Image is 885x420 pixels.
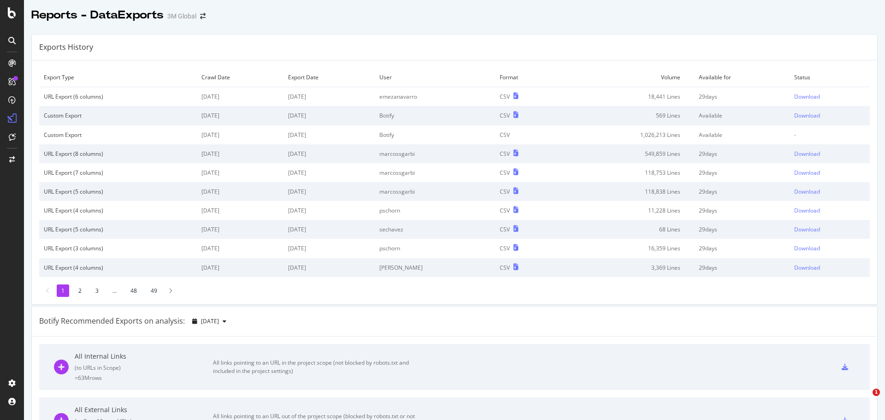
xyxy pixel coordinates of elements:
div: Reports - DataExports [31,7,164,23]
button: [DATE] [189,314,230,329]
div: URL Export (6 columns) [44,93,192,101]
li: 3 [91,284,103,297]
div: URL Export (8 columns) [44,150,192,158]
td: 29 days [694,144,790,163]
td: [DATE] [197,239,283,258]
td: Available for [694,68,790,87]
td: [DATE] [283,201,374,220]
td: Crawl Date [197,68,283,87]
div: = 63M rows [75,374,213,382]
div: CSV [500,225,510,233]
div: CSV [500,188,510,195]
td: pschorn [375,239,496,258]
td: 118,838 Lines [560,182,694,201]
a: Download [794,188,866,195]
div: Download [794,93,820,101]
div: URL Export (7 columns) [44,169,192,177]
td: [DATE] [283,144,374,163]
div: CSV [500,244,510,252]
li: ... [108,284,121,297]
a: Download [794,264,866,272]
div: Download [794,150,820,158]
a: Download [794,169,866,177]
td: [DATE] [197,182,283,201]
td: [DATE] [197,144,283,163]
li: 1 [57,284,69,297]
div: csv-export [842,364,848,370]
td: 118,753 Lines [560,163,694,182]
div: Botify Recommended Exports on analysis: [39,316,185,326]
div: Download [794,225,820,233]
td: 29 days [694,87,790,106]
div: URL Export (4 columns) [44,264,192,272]
div: Exports History [39,42,93,53]
td: [DATE] [197,106,283,125]
div: Available [699,131,785,139]
td: Status [790,68,870,87]
td: Botify [375,106,496,125]
li: 2 [74,284,86,297]
td: 3,369 Lines [560,258,694,277]
td: emezanavarro [375,87,496,106]
div: CSV [500,93,510,101]
li: 48 [126,284,142,297]
td: 1,026,213 Lines [560,125,694,144]
td: [DATE] [197,220,283,239]
a: Download [794,244,866,252]
td: pschorn [375,201,496,220]
div: ( to URLs in Scope ) [75,364,213,372]
td: [DATE] [283,182,374,201]
div: CSV [500,207,510,214]
td: marcossgarbi [375,163,496,182]
div: URL Export (5 columns) [44,188,192,195]
td: marcossgarbi [375,144,496,163]
div: Download [794,264,820,272]
div: URL Export (4 columns) [44,207,192,214]
div: Custom Export [44,112,192,119]
td: marcossgarbi [375,182,496,201]
div: All Internal Links [75,352,213,361]
div: CSV [500,264,510,272]
td: 29 days [694,239,790,258]
div: Available [699,112,785,119]
a: Download [794,112,866,119]
td: [DATE] [197,201,283,220]
td: 68 Lines [560,220,694,239]
td: 29 days [694,201,790,220]
div: CSV [500,169,510,177]
td: [DATE] [197,258,283,277]
td: Volume [560,68,694,87]
div: CSV [500,112,510,119]
a: Download [794,225,866,233]
td: Format [495,68,560,87]
td: CSV [495,125,560,144]
td: [DATE] [197,125,283,144]
div: All links pointing to an URL in the project scope (not blocked by robots.txt and included in the ... [213,359,420,375]
td: [DATE] [283,239,374,258]
div: Download [794,244,820,252]
td: 29 days [694,182,790,201]
a: Download [794,150,866,158]
td: 18,441 Lines [560,87,694,106]
td: 29 days [694,220,790,239]
td: sechavez [375,220,496,239]
div: CSV [500,150,510,158]
td: User [375,68,496,87]
td: - [790,125,870,144]
div: Download [794,169,820,177]
td: [DATE] [283,163,374,182]
iframe: Intercom live chat [854,389,876,411]
span: 2025 Aug. 17th [201,317,219,325]
td: [DATE] [197,87,283,106]
td: [DATE] [283,87,374,106]
td: Botify [375,125,496,144]
td: Export Type [39,68,197,87]
td: [DATE] [283,106,374,125]
div: URL Export (3 columns) [44,244,192,252]
div: Download [794,207,820,214]
td: 16,359 Lines [560,239,694,258]
a: Download [794,93,866,101]
div: All External Links [75,405,213,414]
td: Export Date [283,68,374,87]
td: 29 days [694,163,790,182]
